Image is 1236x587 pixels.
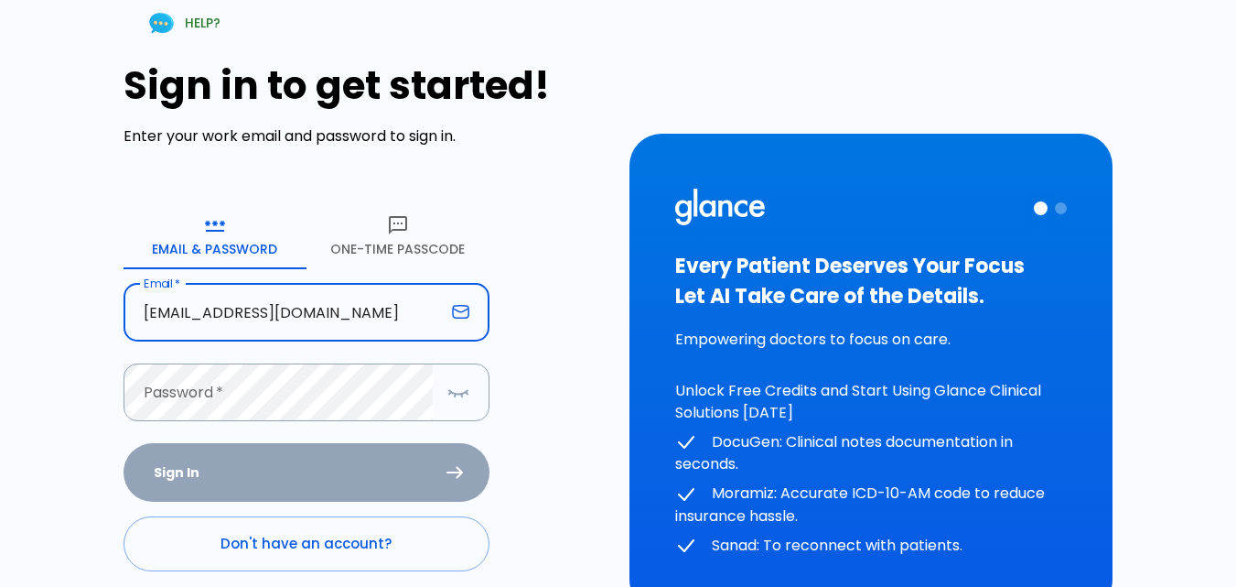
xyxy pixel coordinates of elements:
[675,329,1068,351] p: Empowering doctors to focus on care.
[124,516,489,571] a: Don't have an account?
[675,431,1068,476] p: DocuGen: Clinical notes documentation in seconds.
[675,535,1068,558] p: Sanad: To reconnect with patients.
[675,380,1068,424] p: Unlock Free Credits and Start Using Glance Clinical Solutions [DATE]
[306,203,489,269] button: One-Time Passcode
[145,7,177,39] img: Chat Support
[675,251,1068,311] h3: Every Patient Deserves Your Focus Let AI Take Care of the Details.
[124,284,445,342] input: dr.ahmed@clinic.com
[124,203,306,269] button: Email & Password
[124,125,607,147] p: Enter your work email and password to sign in.
[675,483,1068,527] p: Moramiz: Accurate ICD-10-AM code to reduce insurance hassle.
[124,63,607,108] h1: Sign in to get started!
